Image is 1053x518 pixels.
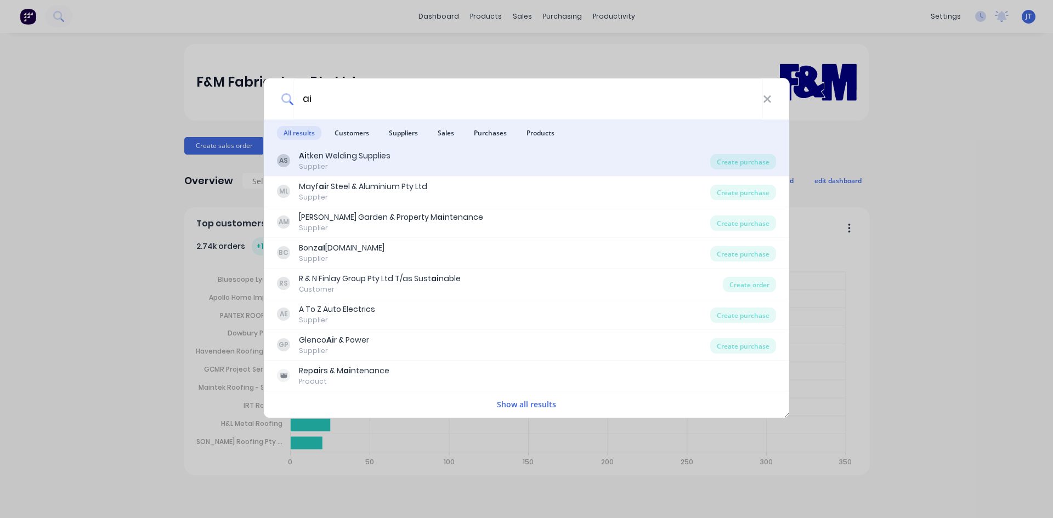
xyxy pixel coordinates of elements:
[710,338,776,354] div: Create purchase
[299,150,390,162] div: tken Welding Supplies
[520,126,561,140] span: Products
[299,181,427,192] div: Mayf r Steel & Aluminium Pty Ltd
[313,365,321,376] b: ai
[710,246,776,261] div: Create purchase
[277,308,290,321] div: AE
[299,223,483,233] div: Supplier
[382,126,424,140] span: Suppliers
[299,150,307,161] b: Ai
[299,284,461,294] div: Customer
[277,246,290,259] div: BC
[437,212,445,223] b: ai
[431,273,439,284] b: ai
[299,377,389,386] div: Product
[299,273,461,284] div: R & N Finlay Group Pty Ltd T/as Sust nable
[277,277,290,290] div: RS
[299,162,390,172] div: Supplier
[318,242,325,253] b: aI
[277,126,321,140] span: All results
[467,126,513,140] span: Purchases
[723,277,776,292] div: Create order
[299,212,483,223] div: [PERSON_NAME] Garden & Property M ntenance
[299,254,384,264] div: Supplier
[710,215,776,231] div: Create purchase
[710,308,776,323] div: Create purchase
[299,304,375,315] div: A To Z Auto Electrics
[299,334,369,346] div: Glenco r & Power
[299,192,427,202] div: Supplier
[326,334,334,345] b: Ai
[277,215,290,229] div: AM
[299,346,369,356] div: Supplier
[299,315,375,325] div: Supplier
[293,78,763,119] input: Start typing a customer or supplier name to create a new order...
[319,181,326,192] b: ai
[299,242,384,254] div: Bonz [DOMAIN_NAME]
[431,126,461,140] span: Sales
[299,365,389,377] div: Rep rs & M ntenance
[710,185,776,200] div: Create purchase
[328,126,376,140] span: Customers
[277,185,290,198] div: ML
[277,154,290,167] div: AS
[343,365,351,376] b: ai
[710,154,776,169] div: Create purchase
[277,338,290,351] div: GP
[494,398,559,411] button: Show all results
